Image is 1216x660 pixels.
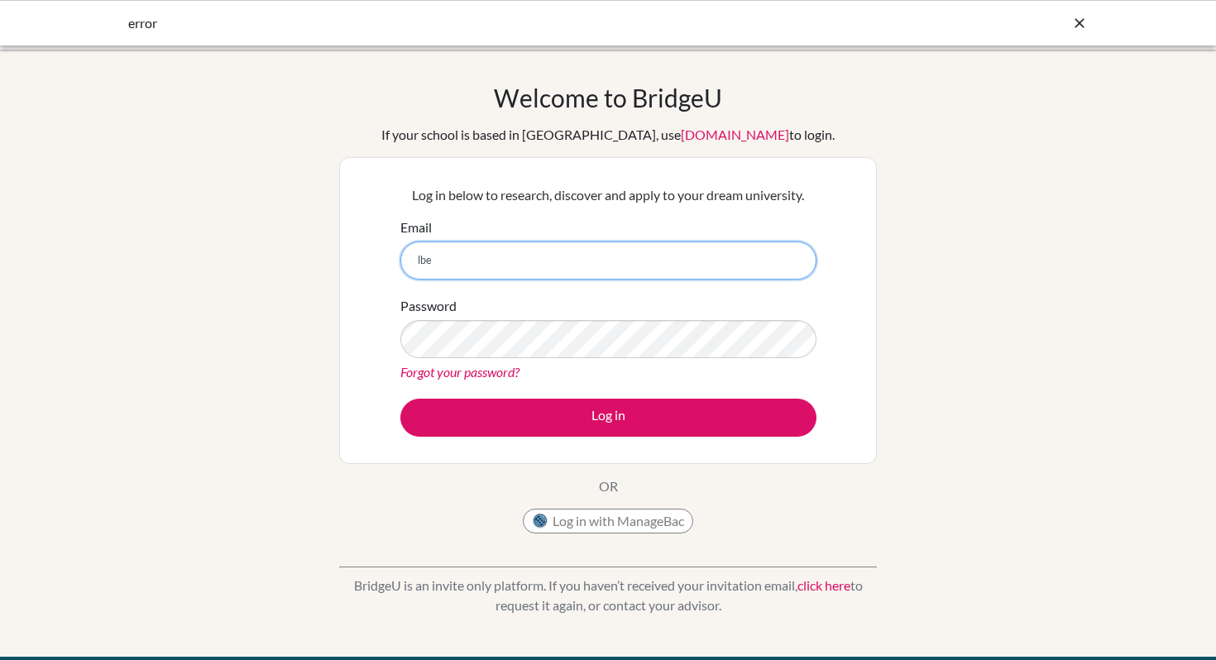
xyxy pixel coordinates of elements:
[128,13,840,33] div: error
[400,399,816,437] button: Log in
[797,577,850,593] a: click here
[681,127,789,142] a: [DOMAIN_NAME]
[400,296,457,316] label: Password
[494,83,722,112] h1: Welcome to BridgeU
[599,476,618,496] p: OR
[523,509,693,533] button: Log in with ManageBac
[400,364,519,380] a: Forgot your password?
[339,576,877,615] p: BridgeU is an invite only platform. If you haven’t received your invitation email, to request it ...
[400,185,816,205] p: Log in below to research, discover and apply to your dream university.
[381,125,835,145] div: If your school is based in [GEOGRAPHIC_DATA], use to login.
[400,218,432,237] label: Email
